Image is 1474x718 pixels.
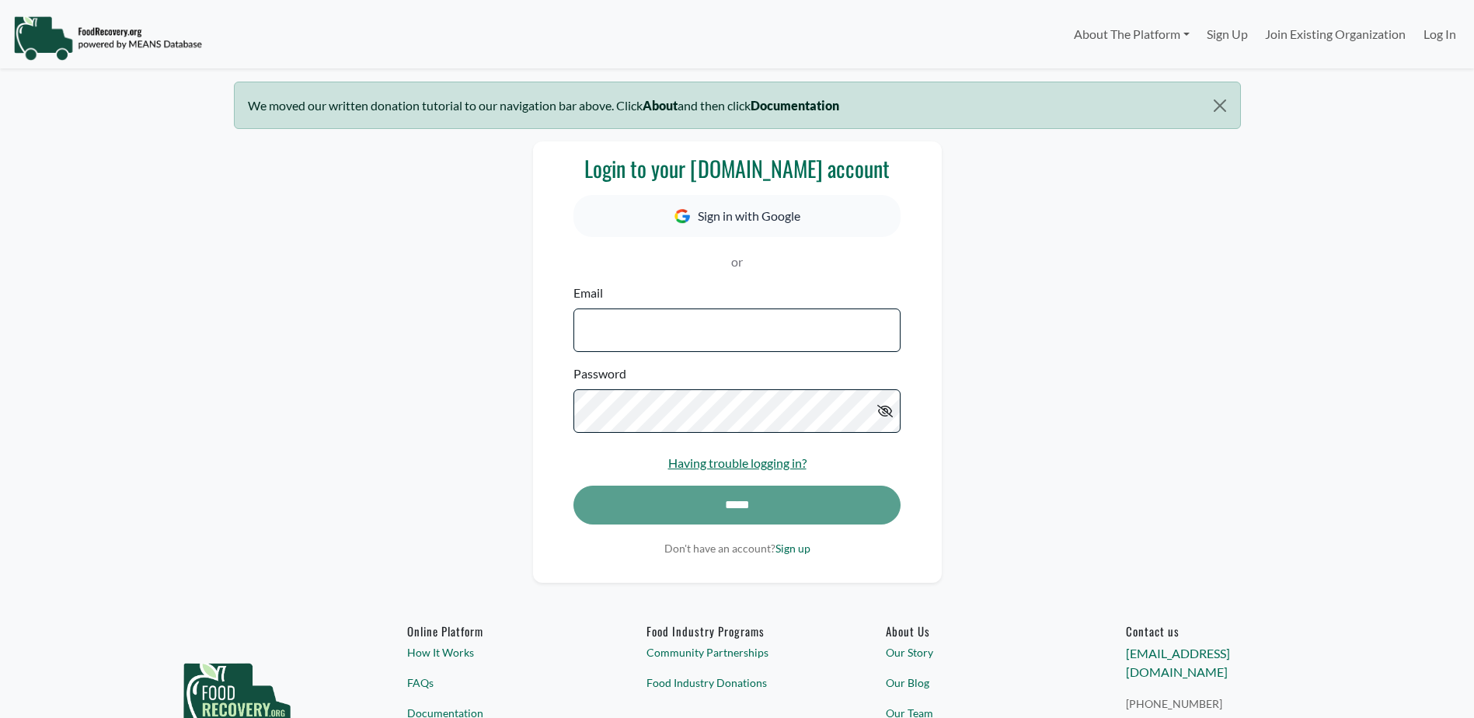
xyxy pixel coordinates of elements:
a: About Us [886,624,1067,638]
a: Our Story [886,644,1067,660]
p: or [573,253,900,271]
label: Email [573,284,603,302]
h6: Contact us [1126,624,1307,638]
b: About [643,98,678,113]
div: We moved our written donation tutorial to our navigation bar above. Click and then click [234,82,1241,129]
p: Don't have an account? [573,540,900,556]
a: Sign up [775,542,810,555]
img: Google Icon [674,209,690,224]
button: Close [1200,82,1239,129]
a: Sign Up [1198,19,1256,50]
h6: Online Platform [407,624,588,638]
a: Join Existing Organization [1256,19,1414,50]
a: Having trouble logging in? [668,455,807,470]
a: FAQs [407,674,588,691]
a: Log In [1415,19,1465,50]
a: Food Industry Donations [646,674,828,691]
h6: Food Industry Programs [646,624,828,638]
a: Our Blog [886,674,1067,691]
b: Documentation [751,98,839,113]
a: About The Platform [1065,19,1197,50]
a: [EMAIL_ADDRESS][DOMAIN_NAME] [1126,646,1230,679]
a: How It Works [407,644,588,660]
img: NavigationLogo_FoodRecovery-91c16205cd0af1ed486a0f1a7774a6544ea792ac00100771e7dd3ec7c0e58e41.png [13,15,202,61]
button: Sign in with Google [573,195,900,237]
label: Password [573,364,626,383]
h3: Login to your [DOMAIN_NAME] account [573,155,900,182]
a: [PHONE_NUMBER] [1126,695,1307,712]
a: Community Partnerships [646,644,828,660]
